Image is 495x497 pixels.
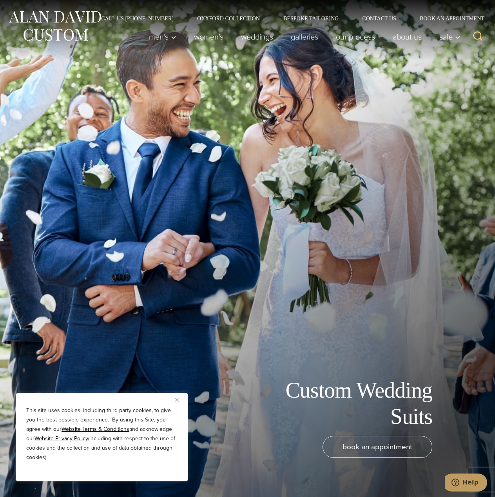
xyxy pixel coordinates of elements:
[175,398,179,402] img: Close
[140,29,465,45] nav: Primary Navigation
[468,27,487,46] button: View Search Form
[185,16,272,21] a: Oxxford Collection
[343,441,412,452] span: book an appointment
[408,16,487,21] a: Book an Appointment
[323,436,432,458] a: book an appointment
[140,29,185,45] button: Men’s sub menu toggle
[431,29,465,45] button: Sale sub menu toggle
[8,9,102,43] img: Alan David Custom
[256,377,432,430] h1: Custom Wedding Suits
[282,29,327,45] a: Galleries
[272,16,350,21] a: Bespoke Tailoring
[175,395,185,404] button: Close
[62,425,129,433] a: Website Terms & Conditions
[34,434,88,443] a: Website Privacy Policy
[445,474,487,493] iframe: Opens a widget where you can chat to one of our agents
[232,29,282,45] a: weddings
[26,406,178,462] p: This site uses cookies, including third party cookies, to give you the best possible experience. ...
[89,16,185,21] a: Call Us [PHONE_NUMBER]
[185,29,232,45] a: Women’s
[384,29,431,45] a: About Us
[89,16,487,21] nav: Secondary Navigation
[350,16,408,21] a: Contact Us
[327,29,384,45] a: Our Process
